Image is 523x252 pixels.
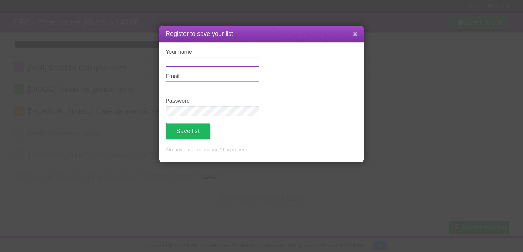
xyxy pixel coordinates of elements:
[166,73,259,80] label: Email
[166,49,259,55] label: Your name
[166,146,357,154] p: Already have an account? .
[166,29,357,39] h1: Register to save your list
[166,123,210,139] button: Save list
[222,147,247,152] a: Log in here
[166,98,259,104] label: Password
